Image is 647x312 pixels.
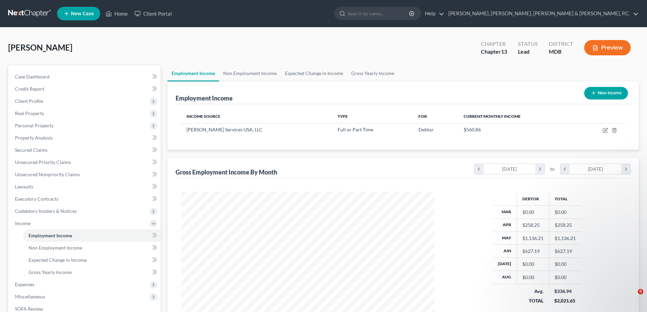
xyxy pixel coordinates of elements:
span: Current Monthly Income [464,114,521,119]
div: Chapter [481,40,507,48]
i: chevron_right [535,164,544,174]
a: Help [421,7,444,20]
td: $0.00 [549,206,581,219]
a: Secured Claims [10,144,161,156]
th: Mar [492,206,517,219]
span: Lawsuits [15,184,33,189]
div: Chapter [481,48,507,56]
th: May [492,232,517,244]
div: $1,136.21 [522,235,543,242]
div: $2,021.65 [554,297,576,304]
a: Expected Change in Income [23,254,161,266]
td: $627.19 [549,245,581,258]
a: Unsecured Priority Claims [10,156,161,168]
a: Client Portal [131,7,175,20]
button: New Income [584,87,628,99]
div: $258.25 [522,222,543,228]
span: Unsecured Priority Claims [15,159,71,165]
span: Full or Part Time [338,127,373,132]
div: TOTAL [522,297,543,304]
span: Debtor [418,127,434,132]
a: Employment Income [167,65,219,81]
span: [PERSON_NAME] [8,42,72,52]
span: Secured Claims [15,147,48,153]
a: Unsecured Nonpriority Claims [10,168,161,181]
a: Gross Yearly Income [347,65,398,81]
button: Preview [584,40,631,55]
a: Lawsuits [10,181,161,193]
span: Expenses [15,281,34,287]
span: 5 [638,289,643,294]
div: [DATE] [484,164,536,174]
span: Gross Yearly Income [29,269,72,275]
div: District [549,40,573,48]
input: Search by name... [348,7,410,20]
span: Credit Report [15,86,44,92]
div: [DATE] [570,164,622,174]
span: $560.86 [464,127,481,132]
span: [PERSON_NAME] Services USA, LLC [186,127,263,132]
a: Property Analysis [10,132,161,144]
a: Expected Change in Income [281,65,347,81]
span: SOFA Review [15,306,43,312]
span: to [550,166,555,172]
i: chevron_right [621,164,630,174]
a: Executory Contracts [10,193,161,205]
span: Unsecured Nonpriority Claims [15,171,80,177]
span: Real Property [15,110,44,116]
div: $0.00 [522,209,543,216]
span: Client Profile [15,98,43,104]
span: For [418,114,427,119]
a: Employment Income [23,230,161,242]
i: chevron_left [560,164,570,174]
span: Type [338,114,348,119]
a: [PERSON_NAME], [PERSON_NAME], [PERSON_NAME] & [PERSON_NAME], P.C. [445,7,639,20]
a: Case Dashboard [10,71,161,83]
th: Total [549,192,581,205]
th: Debtor [517,192,549,205]
th: Jun [492,245,517,258]
span: Property Analysis [15,135,53,141]
span: Codebtors Insiders & Notices [15,208,77,214]
a: Non Employment Income [219,65,281,81]
span: Income Source [186,114,220,119]
div: MDB [549,48,573,56]
span: Miscellaneous [15,294,45,299]
div: Employment Income [176,94,233,102]
div: Gross Employment Income By Month [176,168,277,176]
th: Aug [492,271,517,284]
span: New Case [71,11,94,16]
span: Non Employment Income [29,245,82,251]
span: Income [15,220,31,226]
a: Gross Yearly Income [23,266,161,278]
span: 13 [501,48,507,55]
div: Status [518,40,538,48]
iframe: Intercom live chat [624,289,640,305]
a: Non Employment Income [23,242,161,254]
td: $1,136.21 [549,232,581,244]
td: $258.25 [549,219,581,232]
span: Personal Property [15,123,54,128]
span: Case Dashboard [15,74,50,79]
th: Apr [492,219,517,232]
a: Credit Report [10,83,161,95]
div: Lead [518,48,538,56]
a: Home [102,7,131,20]
th: [DATE] [492,258,517,271]
i: chevron_left [474,164,484,174]
span: Executory Contracts [15,196,58,202]
span: Employment Income [29,233,72,238]
span: Expected Change in Income [29,257,87,263]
